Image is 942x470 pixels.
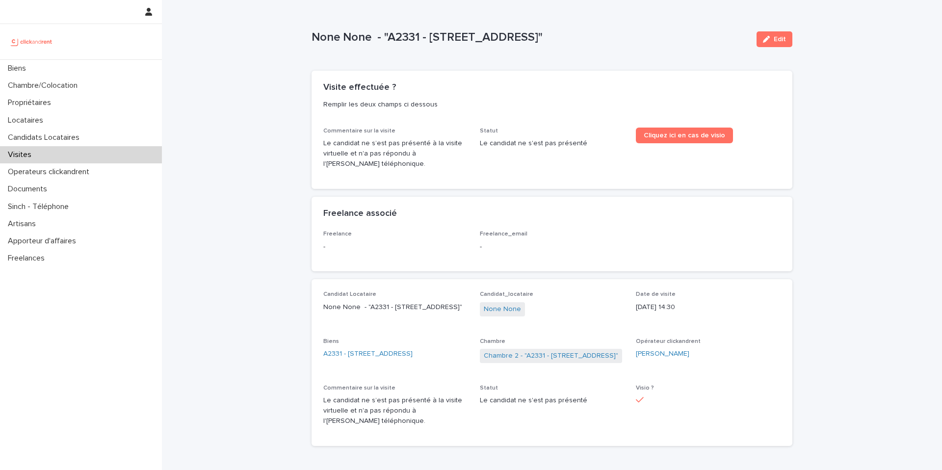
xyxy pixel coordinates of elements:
p: Le candidat ne s’est pas présenté à la visite virtuelle et n'a pas répondu à l'[PERSON_NAME] télé... [323,395,468,426]
p: - [480,242,625,252]
p: Le candidat ne s'est pas présenté [480,138,625,149]
span: Cliquez ici en cas de visio [644,132,725,139]
span: Statut [480,128,498,134]
span: Biens [323,339,339,344]
span: Commentaire sur la visite [323,385,395,391]
p: Freelances [4,254,52,263]
span: Statut [480,385,498,391]
p: Propriétaires [4,98,59,107]
span: Freelance [323,231,352,237]
p: Visites [4,150,39,159]
a: None None [484,304,521,314]
p: Le candidat ne s’est pas présenté à la visite virtuelle et n'a pas répondu à l'[PERSON_NAME] télé... [323,138,468,169]
span: Date de visite [636,291,676,297]
p: None None - "A2331 - [STREET_ADDRESS]" [323,302,468,313]
a: Chambre 2 - "A2331 - [STREET_ADDRESS]" [484,351,618,361]
h2: Visite effectuée ? [323,82,396,93]
p: Chambre/Colocation [4,81,85,90]
a: [PERSON_NAME] [636,349,689,359]
img: UCB0brd3T0yccxBKYDjQ [8,32,55,52]
p: [DATE] 14:30 [636,302,781,313]
p: Remplir les deux champs ci dessous [323,100,777,109]
span: Freelance_email [480,231,527,237]
span: Candidat Locataire [323,291,376,297]
p: Sinch - Téléphone [4,202,77,211]
p: Apporteur d'affaires [4,236,84,246]
span: Edit [774,36,786,43]
span: Visio ? [636,385,654,391]
span: Chambre [480,339,505,344]
p: None None - "A2331 - [STREET_ADDRESS]" [312,30,749,45]
p: Locataires [4,116,51,125]
span: Commentaire sur la visite [323,128,395,134]
span: Candidat_locataire [480,291,533,297]
p: Le candidat ne s'est pas présenté [480,395,625,406]
h2: Freelance associé [323,209,397,219]
span: Opérateur clickandrent [636,339,701,344]
a: Cliquez ici en cas de visio [636,128,733,143]
p: Artisans [4,219,44,229]
p: Documents [4,184,55,194]
button: Edit [757,31,792,47]
p: Candidats Locataires [4,133,87,142]
p: Operateurs clickandrent [4,167,97,177]
a: A2331 - [STREET_ADDRESS] [323,349,413,359]
p: - [323,242,468,252]
p: Biens [4,64,34,73]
